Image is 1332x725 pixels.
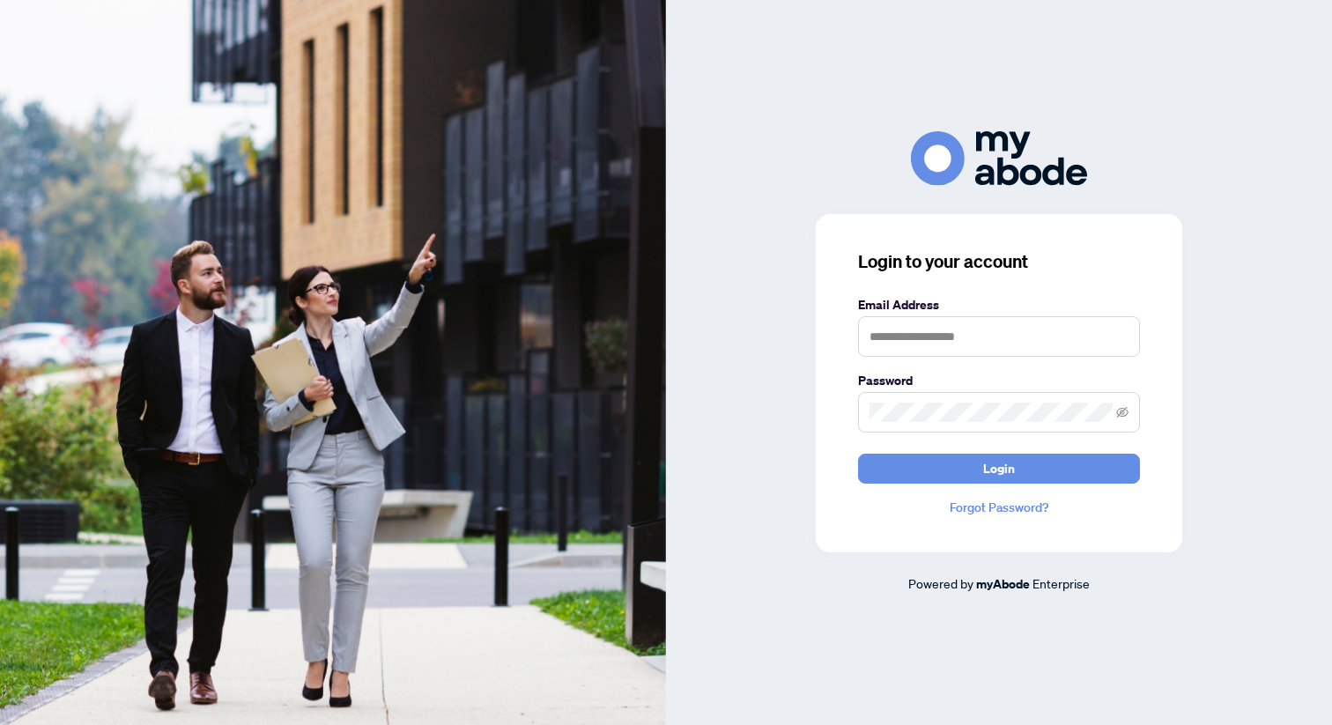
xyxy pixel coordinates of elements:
[858,371,1140,390] label: Password
[1116,406,1128,418] span: eye-invisible
[908,575,973,591] span: Powered by
[983,455,1015,483] span: Login
[858,249,1140,274] h3: Login to your account
[1032,575,1090,591] span: Enterprise
[911,131,1087,185] img: ma-logo
[858,498,1140,517] a: Forgot Password?
[976,574,1030,594] a: myAbode
[858,295,1140,314] label: Email Address
[858,454,1140,484] button: Login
